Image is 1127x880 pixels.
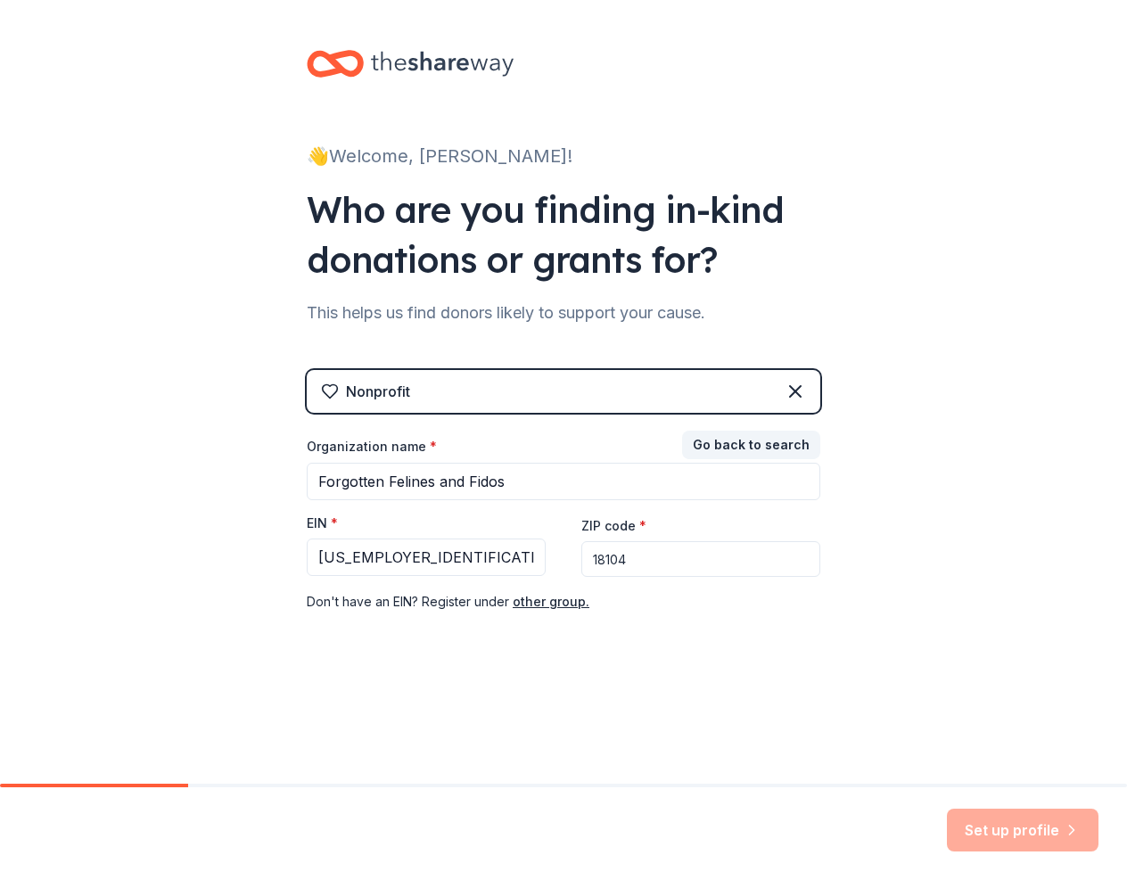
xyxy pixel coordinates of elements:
div: 👋 Welcome, [PERSON_NAME]! [307,142,820,170]
div: Don ' t have an EIN? Register under [307,591,820,613]
input: 12-3456789 [307,539,546,576]
div: This helps us find donors likely to support your cause. [307,299,820,327]
div: Who are you finding in-kind donations or grants for? [307,185,820,284]
input: American Red Cross [307,463,820,500]
button: other group. [513,591,589,613]
input: 12345 (U.S. only) [581,541,820,577]
div: Nonprofit [346,381,410,402]
label: EIN [307,514,338,532]
label: Organization name [307,438,437,456]
button: Go back to search [682,431,820,459]
label: ZIP code [581,517,646,535]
